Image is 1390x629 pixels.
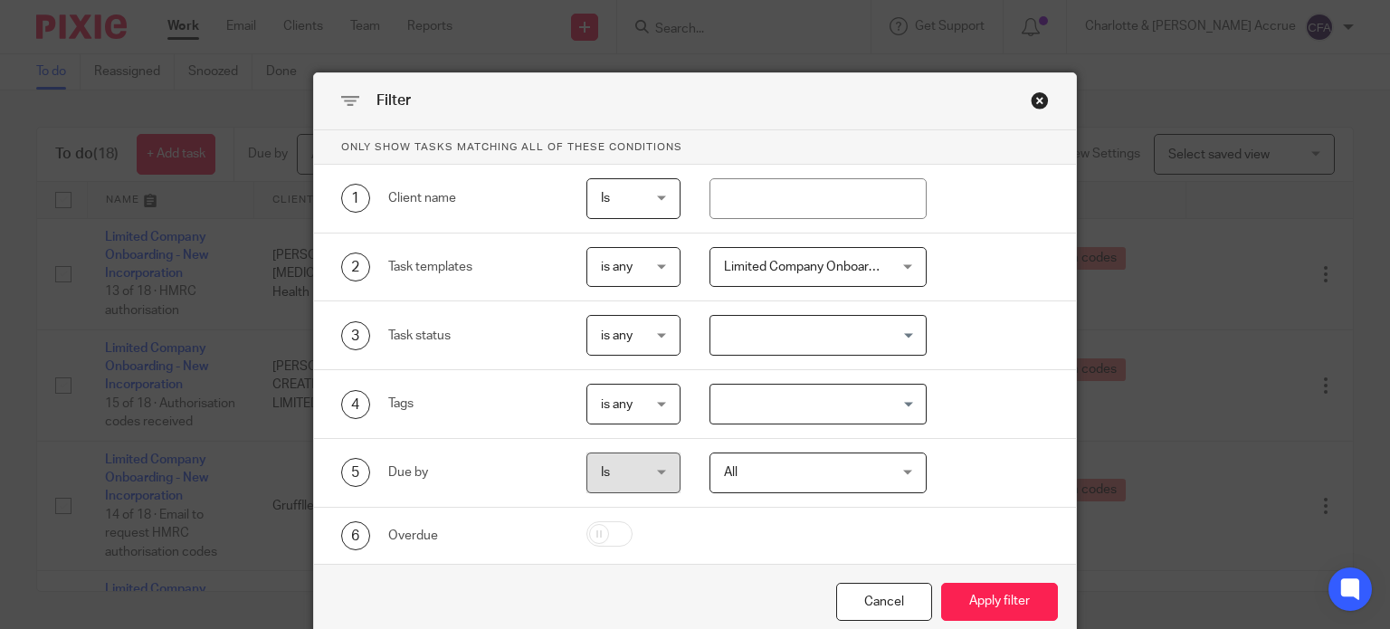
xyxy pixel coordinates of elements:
[601,398,633,411] span: is any
[388,189,558,207] div: Client name
[341,321,370,350] div: 3
[1031,91,1049,110] div: Close this dialog window
[601,329,633,342] span: is any
[341,253,370,281] div: 2
[712,319,916,351] input: Search for option
[601,466,610,479] span: Is
[388,527,558,545] div: Overdue
[724,466,738,479] span: All
[314,130,1077,165] p: Only show tasks matching all of these conditions
[601,261,633,273] span: is any
[341,390,370,419] div: 4
[724,261,974,273] span: Limited Company Onboarding - Switcher + 3
[341,521,370,550] div: 6
[709,315,927,356] div: Search for option
[388,395,558,413] div: Tags
[712,388,916,420] input: Search for option
[836,583,932,622] div: Close this dialog window
[341,458,370,487] div: 5
[941,583,1058,622] button: Apply filter
[341,184,370,213] div: 1
[601,192,610,205] span: Is
[376,93,411,108] span: Filter
[709,384,927,424] div: Search for option
[388,327,558,345] div: Task status
[388,258,558,276] div: Task templates
[388,463,558,481] div: Due by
